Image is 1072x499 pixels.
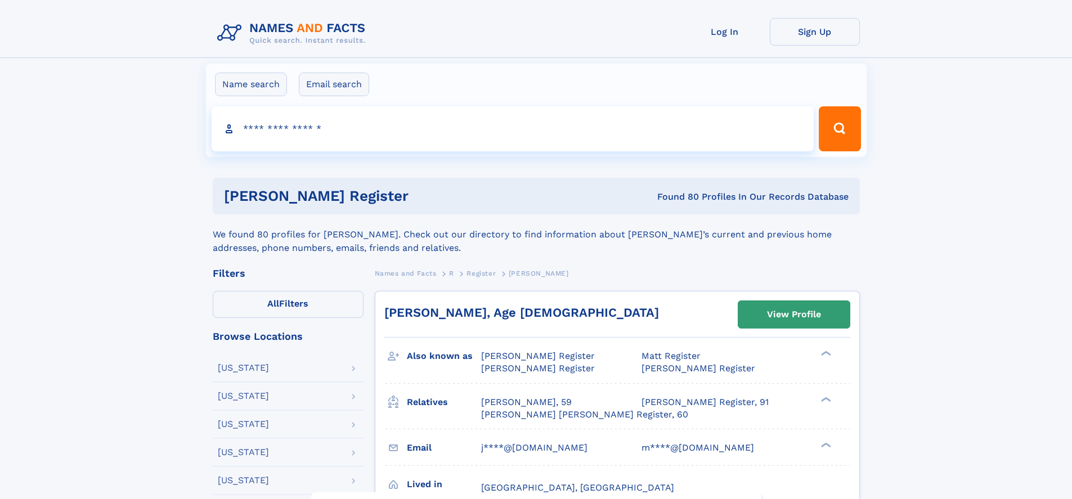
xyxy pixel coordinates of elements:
[642,396,769,408] a: [PERSON_NAME] Register, 91
[224,189,533,203] h1: [PERSON_NAME] Register
[213,331,364,341] div: Browse Locations
[481,408,688,421] a: [PERSON_NAME] [PERSON_NAME] Register, 60
[218,448,269,457] div: [US_STATE]
[218,476,269,485] div: [US_STATE]
[818,395,832,403] div: ❯
[467,266,496,280] a: Register
[407,347,481,366] h3: Also known as
[481,363,595,374] span: [PERSON_NAME] Register
[680,18,770,46] a: Log In
[213,18,375,48] img: Logo Names and Facts
[407,438,481,457] h3: Email
[449,266,454,280] a: R
[213,291,364,318] label: Filters
[215,73,287,96] label: Name search
[767,302,821,327] div: View Profile
[642,350,701,361] span: Matt Register
[467,269,496,277] span: Register
[384,305,659,320] a: [PERSON_NAME], Age [DEMOGRAPHIC_DATA]
[481,482,674,493] span: [GEOGRAPHIC_DATA], [GEOGRAPHIC_DATA]
[770,18,860,46] a: Sign Up
[642,363,755,374] span: [PERSON_NAME] Register
[299,73,369,96] label: Email search
[481,396,572,408] a: [PERSON_NAME], 59
[375,266,437,280] a: Names and Facts
[218,392,269,401] div: [US_STATE]
[218,420,269,429] div: [US_STATE]
[509,269,569,277] span: [PERSON_NAME]
[267,298,279,309] span: All
[218,363,269,372] div: [US_STATE]
[213,214,860,255] div: We found 80 profiles for [PERSON_NAME]. Check out our directory to find information about [PERSON...
[407,475,481,494] h3: Lived in
[818,441,832,448] div: ❯
[818,350,832,357] div: ❯
[533,191,849,203] div: Found 80 Profiles In Our Records Database
[213,268,364,278] div: Filters
[481,350,595,361] span: [PERSON_NAME] Register
[819,106,860,151] button: Search Button
[212,106,814,151] input: search input
[449,269,454,277] span: R
[407,393,481,412] h3: Relatives
[738,301,850,328] a: View Profile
